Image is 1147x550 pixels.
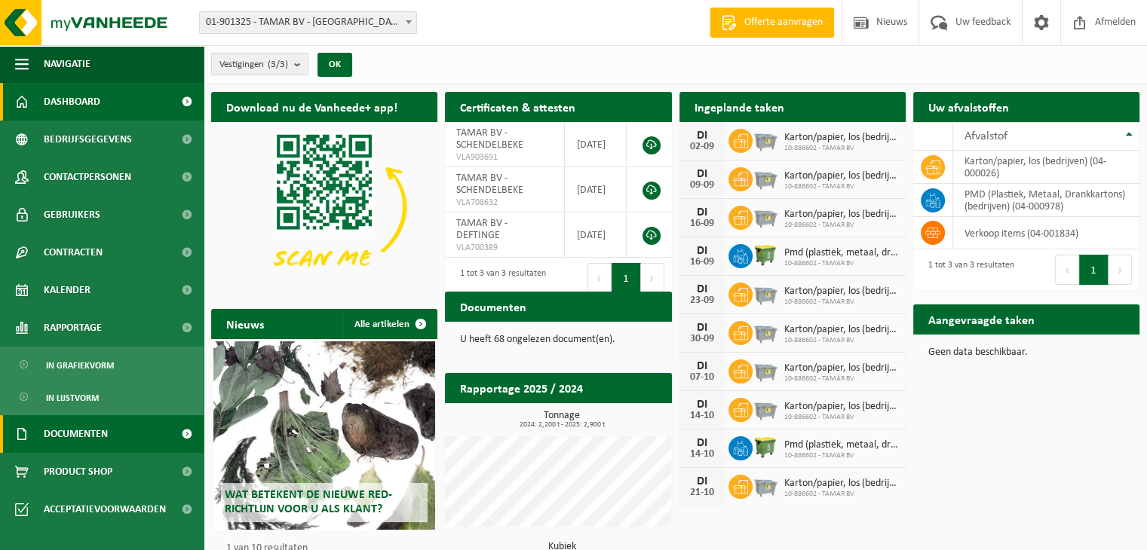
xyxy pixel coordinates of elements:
[44,196,100,234] span: Gebruikers
[784,132,898,144] span: Karton/papier, los (bedrijven)
[44,490,166,528] span: Acceptatievoorwaarden
[641,263,664,293] button: Next
[317,53,352,77] button: OK
[44,158,131,196] span: Contactpersonen
[456,173,523,196] span: TAMAR BV - SCHENDELBEKE
[687,411,717,421] div: 14-10
[784,490,898,499] span: 10-886602 - TAMAR BV
[687,257,717,267] div: 16-09
[784,374,898,383] span: 10-886602 - TAMAR BV
[784,451,898,460] span: 10-886602 - TAMAR BV
[784,144,898,153] span: 10-886602 - TAMAR BV
[953,217,1139,249] td: verkoop items (04-001834)
[784,362,898,374] span: Karton/papier, los (bedrijven)
[687,168,717,180] div: DI
[784,298,898,307] span: 10-886602 - TAMAR BV
[753,472,778,498] img: WB-2500-GAL-GY-01
[687,322,717,334] div: DI
[753,434,778,460] img: WB-1100-HPE-GN-50
[452,421,671,429] span: 2024: 2,200 t - 2025: 2,900 t
[587,263,612,293] button: Previous
[687,399,717,411] div: DI
[784,209,898,221] span: Karton/papier, los (bedrijven)
[687,283,717,295] div: DI
[753,280,778,306] img: WB-2500-GAL-GY-01
[460,335,656,345] p: U heeft 68 ongelezen document(en).
[565,167,627,212] td: [DATE]
[784,182,898,191] span: 10-886602 - TAMAR BV
[445,373,598,402] h2: Rapportage 2025 / 2024
[44,121,132,158] span: Bedrijfsgegevens
[784,401,898,413] span: Karton/papier, los (bedrijven)
[452,261,546,295] div: 1 tot 3 van 3 resultaten
[200,12,416,33] span: 01-901325 - TAMAR BV - GERAARDSBERGEN
[953,151,1139,184] td: karton/papier, los (bedrijven) (04-000026)
[1109,255,1132,285] button: Next
[687,130,717,142] div: DI
[456,197,553,209] span: VLA708632
[213,341,435,530] a: Wat betekent de nieuwe RED-richtlijn voor u als klant?
[753,357,778,383] img: WB-2500-GAL-GY-01
[4,350,200,379] a: In grafiekvorm
[741,15,827,30] span: Offerte aanvragen
[784,221,898,230] span: 10-886602 - TAMAR BV
[612,263,641,293] button: 1
[965,130,1007,142] span: Afvalstof
[46,351,114,380] span: In grafiekvorm
[445,292,541,321] h2: Documenten
[456,218,508,241] span: TAMAR BV - DEFTINGE
[445,92,590,121] h2: Certificaten & attesten
[784,439,898,451] span: Pmd (plastiek, metaal, drankkartons) (bedrijven)
[913,92,1024,121] h2: Uw afvalstoffen
[784,259,898,268] span: 10-886602 - TAMAR BV
[1055,255,1079,285] button: Previous
[46,383,99,412] span: In lijstvorm
[211,53,308,75] button: Vestigingen(3/3)
[456,242,553,254] span: VLA700389
[211,309,279,338] h2: Nieuws
[784,324,898,336] span: Karton/papier, los (bedrijven)
[753,127,778,152] img: WB-2500-GAL-GY-01
[211,122,437,292] img: Download de VHEPlus App
[784,336,898,345] span: 10-886602 - TAMAR BV
[687,245,717,257] div: DI
[44,83,100,121] span: Dashboard
[342,309,436,339] a: Alle artikelen
[687,142,717,152] div: 02-09
[687,372,717,383] div: 07-10
[679,92,799,121] h2: Ingeplande taken
[687,295,717,306] div: 23-09
[687,218,717,229] div: 16-09
[784,286,898,298] span: Karton/papier, los (bedrijven)
[687,180,717,191] div: 09-09
[560,402,670,432] a: Bekijk rapportage
[687,206,717,218] div: DI
[456,151,553,163] span: VLA903691
[44,453,112,490] span: Product Shop
[687,334,717,344] div: 30-09
[687,360,717,372] div: DI
[44,309,102,347] span: Rapportage
[710,8,834,38] a: Offerte aanvragen
[921,253,1014,286] div: 1 tot 3 van 3 resultaten
[784,478,898,490] span: Karton/papier, los (bedrijven)
[44,415,108,453] span: Documenten
[784,170,898,182] span: Karton/papier, los (bedrijven)
[753,396,778,421] img: WB-2500-GAL-GY-01
[268,60,288,69] count: (3/3)
[784,413,898,422] span: 10-886602 - TAMAR BV
[565,122,627,167] td: [DATE]
[753,203,778,229] img: WB-2500-GAL-GY-01
[953,184,1139,217] td: PMD (Plastiek, Metaal, Drankkartons) (bedrijven) (04-000978)
[219,53,288,76] span: Vestigingen
[4,383,200,411] a: In lijstvorm
[44,45,90,83] span: Navigatie
[687,487,717,498] div: 21-10
[44,271,90,309] span: Kalender
[687,437,717,449] div: DI
[753,165,778,191] img: WB-2500-GAL-GY-01
[199,11,417,34] span: 01-901325 - TAMAR BV - GERAARDSBERGEN
[928,347,1124,358] p: Geen data beschikbaar.
[565,212,627,258] td: [DATE]
[225,489,392,515] span: Wat betekent de nieuwe RED-richtlijn voor u als klant?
